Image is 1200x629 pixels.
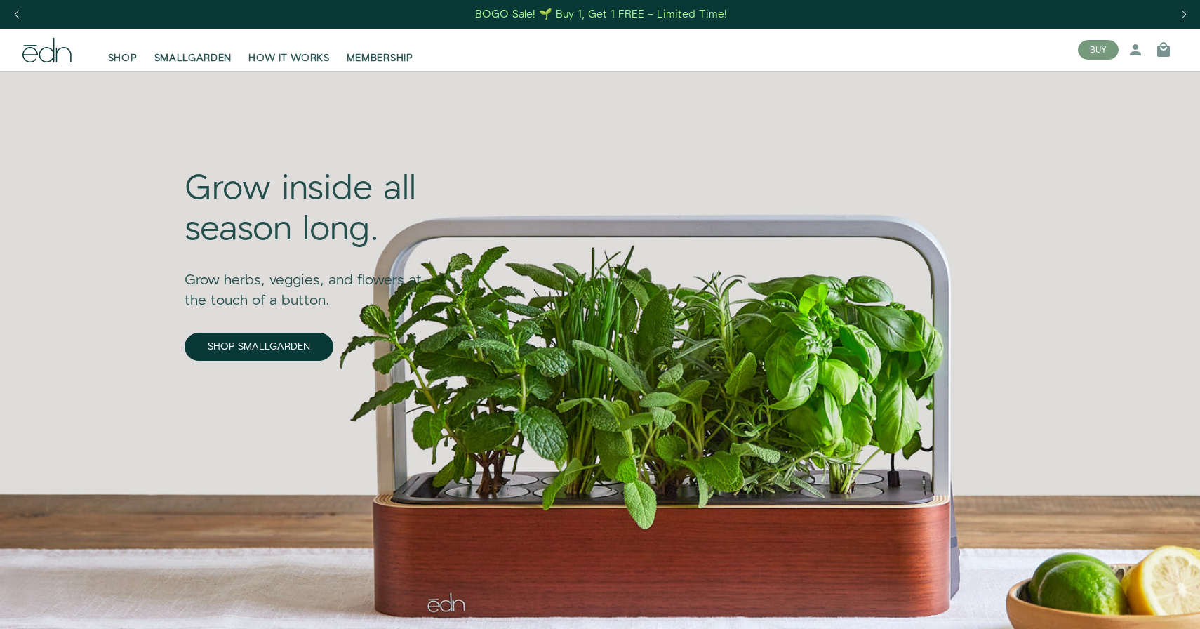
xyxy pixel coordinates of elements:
a: SHOP SMALLGARDEN [185,333,333,361]
a: BOGO Sale! 🌱 Buy 1, Get 1 FREE – Limited Time! [474,4,729,25]
div: Grow inside all season long. [185,169,443,250]
a: SHOP [100,34,146,65]
span: SHOP [108,51,138,65]
a: HOW IT WORKS [240,34,338,65]
a: SMALLGARDEN [146,34,241,65]
span: MEMBERSHIP [347,51,413,65]
button: BUY [1078,40,1119,60]
div: BOGO Sale! 🌱 Buy 1, Get 1 FREE – Limited Time! [475,7,727,22]
div: Grow herbs, veggies, and flowers at the touch of a button. [185,251,443,311]
span: SMALLGARDEN [154,51,232,65]
span: HOW IT WORKS [248,51,329,65]
a: MEMBERSHIP [338,34,422,65]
